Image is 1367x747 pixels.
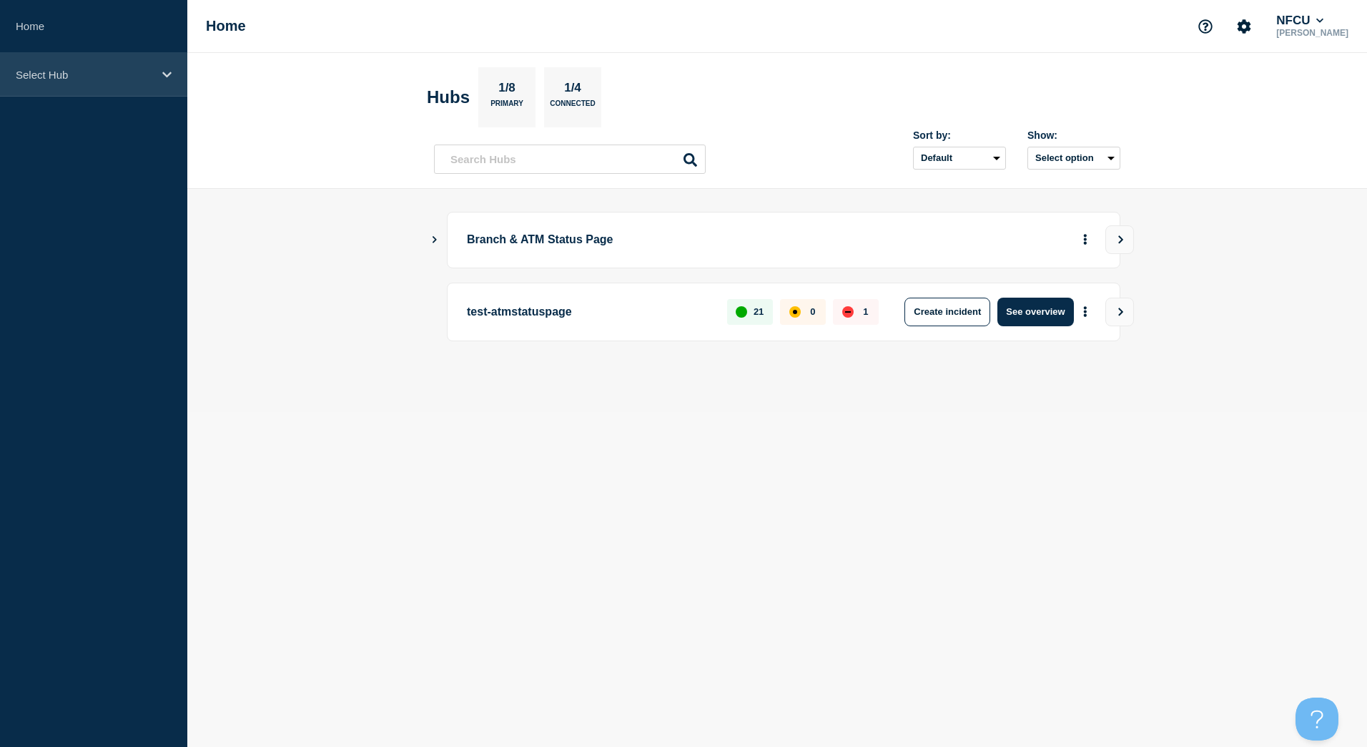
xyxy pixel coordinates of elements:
[913,147,1006,170] select: Sort by
[1296,698,1338,741] iframe: Help Scout Beacon - Open
[467,227,862,253] p: Branch & ATM Status Page
[1105,225,1134,254] button: View
[904,298,990,326] button: Create incident
[431,235,438,245] button: Show Connected Hubs
[1076,227,1095,253] button: More actions
[736,306,747,318] div: up
[1229,11,1259,41] button: Account settings
[997,298,1073,326] button: See overview
[1076,298,1095,325] button: More actions
[427,87,470,107] h2: Hubs
[1273,14,1326,28] button: NFCU
[1273,28,1351,38] p: [PERSON_NAME]
[434,145,706,174] input: Search Hubs
[1105,298,1134,326] button: View
[206,18,246,34] h1: Home
[1027,147,1120,170] button: Select option
[16,69,153,81] p: Select Hub
[1027,130,1120,141] div: Show:
[493,81,521,99] p: 1/8
[863,306,868,317] p: 1
[559,81,587,99] p: 1/4
[842,306,854,318] div: down
[754,306,764,317] p: 21
[550,99,595,114] p: Connected
[810,306,815,317] p: 0
[1190,11,1220,41] button: Support
[467,298,711,326] p: test-atmstatuspage
[490,99,523,114] p: Primary
[913,130,1006,141] div: Sort by:
[789,306,801,318] div: affected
